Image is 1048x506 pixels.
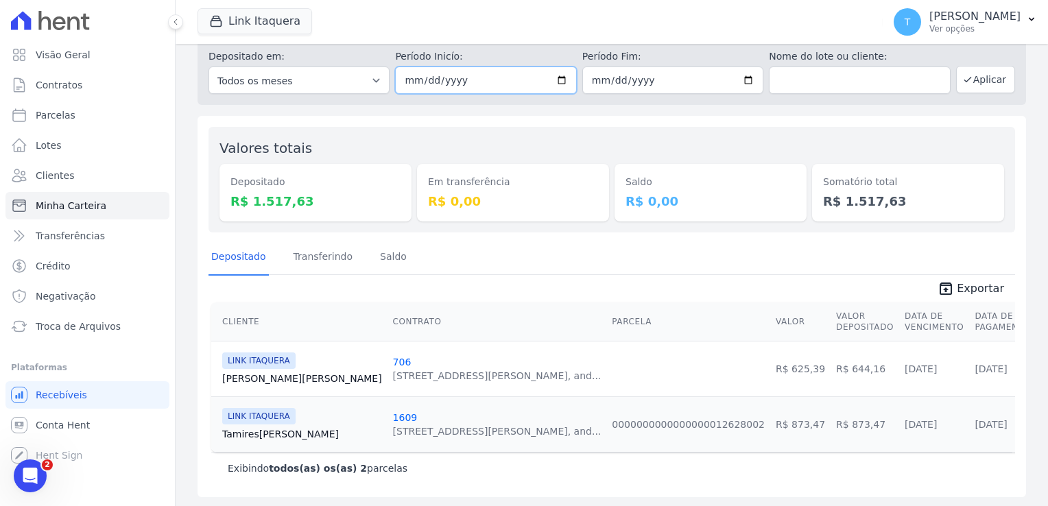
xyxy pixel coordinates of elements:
a: Negativação [5,282,169,310]
a: [PERSON_NAME][PERSON_NAME] [222,372,382,385]
a: Transferências [5,222,169,250]
p: Exibindo parcelas [228,461,407,475]
th: Parcela [606,302,770,341]
a: [DATE] [975,363,1007,374]
dd: R$ 0,00 [626,192,796,210]
div: Plataformas [11,359,164,376]
button: Link Itaquera [198,8,312,34]
a: 0000000000000000012628002 [612,419,765,430]
th: Valor Depositado [831,302,899,341]
span: Exportar [957,280,1004,297]
span: Contratos [36,78,82,92]
a: Parcelas [5,101,169,129]
b: todos(as) os(as) 2 [269,463,367,474]
td: R$ 625,39 [770,341,831,396]
a: 706 [393,357,412,368]
dt: Depositado [230,175,401,189]
th: Data de Pagamento [969,302,1036,341]
dt: Somatório total [823,175,993,189]
th: Valor [770,302,831,341]
span: Parcelas [36,108,75,122]
a: Tamires[PERSON_NAME] [222,427,382,441]
th: Cliente [211,302,388,341]
a: Visão Geral [5,41,169,69]
dt: Saldo [626,175,796,189]
button: Aplicar [956,66,1015,93]
a: [DATE] [975,419,1007,430]
th: Contrato [388,302,607,341]
span: Minha Carteira [36,199,106,213]
a: Transferindo [291,240,356,276]
span: T [905,17,911,27]
a: Recebíveis [5,381,169,409]
span: Clientes [36,169,74,182]
a: 1609 [393,412,418,423]
span: LINK ITAQUERA [222,408,296,424]
th: Data de Vencimento [899,302,969,341]
a: Saldo [377,240,409,276]
a: Crédito [5,252,169,280]
a: unarchive Exportar [927,280,1015,300]
a: Conta Hent [5,411,169,439]
a: Troca de Arquivos [5,313,169,340]
a: Clientes [5,162,169,189]
span: Recebíveis [36,388,87,402]
a: Minha Carteira [5,192,169,219]
span: Lotes [36,138,62,152]
dd: R$ 1.517,63 [823,192,993,210]
label: Período Inicío: [395,49,576,64]
dt: Em transferência [428,175,598,189]
td: R$ 873,47 [770,396,831,452]
div: [STREET_ADDRESS][PERSON_NAME], and... [393,369,602,383]
span: Transferências [36,229,105,243]
div: [STREET_ADDRESS][PERSON_NAME], and... [393,424,602,438]
span: 2 [42,459,53,470]
span: Crédito [36,259,71,273]
a: Lotes [5,132,169,159]
p: Ver opções [929,23,1021,34]
dd: R$ 1.517,63 [230,192,401,210]
iframe: Intercom live chat [14,459,47,492]
label: Valores totais [219,140,312,156]
span: Conta Hent [36,418,90,432]
a: Depositado [209,240,269,276]
dd: R$ 0,00 [428,192,598,210]
label: Nome do lote ou cliente: [769,49,950,64]
i: unarchive [938,280,954,297]
span: Troca de Arquivos [36,320,121,333]
td: R$ 873,47 [831,396,899,452]
td: R$ 644,16 [831,341,899,396]
p: [PERSON_NAME] [929,10,1021,23]
label: Depositado em: [209,51,285,62]
a: [DATE] [905,419,937,430]
a: [DATE] [905,363,937,374]
a: Contratos [5,71,169,99]
span: Visão Geral [36,48,91,62]
span: LINK ITAQUERA [222,352,296,369]
span: Negativação [36,289,96,303]
label: Período Fim: [582,49,763,64]
button: T [PERSON_NAME] Ver opções [883,3,1048,41]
